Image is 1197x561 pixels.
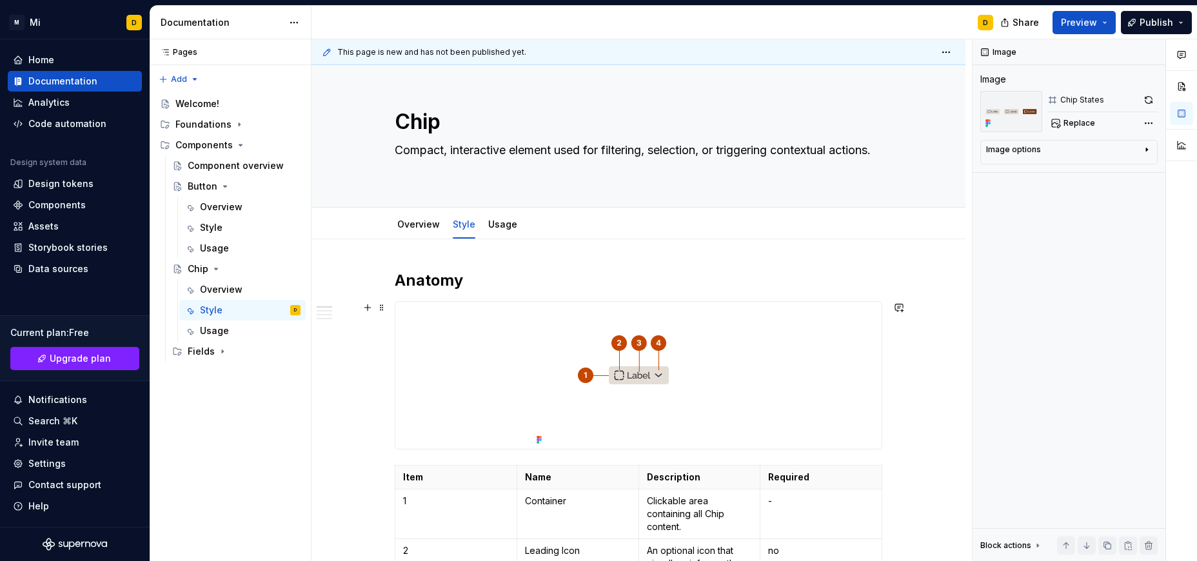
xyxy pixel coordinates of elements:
div: Usage [200,242,229,255]
div: Fields [188,345,215,358]
div: Help [28,500,49,513]
button: Help [8,496,142,517]
div: Button [188,180,217,193]
a: Documentation [8,71,142,92]
p: Item [403,471,509,484]
div: Overview [200,201,242,213]
div: Components [155,135,306,155]
button: Add [155,70,203,88]
a: Storybook stories [8,237,142,258]
p: - [768,495,874,507]
div: Image options [986,144,1041,155]
button: Preview [1053,11,1116,34]
div: Invite team [28,436,79,449]
div: Fields [167,341,306,362]
div: Search ⌘K [28,415,77,428]
a: Home [8,50,142,70]
p: Clickable area containing all Chip content. [647,495,753,533]
button: Publish [1121,11,1192,34]
div: Analytics [28,96,70,109]
span: Share [1013,16,1039,29]
button: Notifications [8,389,142,410]
img: 67d5c677-18e4-4971-bc85-20158fa75c3e.png [980,91,1042,132]
div: Notifications [28,393,87,406]
a: Welcome! [155,93,306,114]
span: Upgrade plan [50,352,111,365]
div: Block actions [980,536,1043,555]
p: Name [525,471,631,484]
span: Publish [1140,16,1173,29]
a: Overview [179,197,306,217]
a: StyleD [179,300,306,320]
a: Usage [179,238,306,259]
h2: Anatomy [395,270,882,291]
img: 65413807-df65-4cd9-bc8e-2e30bceb9cd5.png [531,302,746,449]
textarea: Chip [392,106,880,137]
a: Usage [179,320,306,341]
div: Foundations [175,118,232,131]
div: Image [980,73,1006,86]
div: Storybook stories [28,241,108,254]
div: Pages [155,47,197,57]
div: Foundations [155,114,306,135]
a: Components [8,195,142,215]
div: Usage [483,210,522,237]
div: Overview [392,210,445,237]
div: Design tokens [28,177,94,190]
button: Search ⌘K [8,411,142,431]
div: D [294,304,297,317]
a: Button [167,176,306,197]
a: Analytics [8,92,142,113]
a: Overview [179,279,306,300]
div: Code automation [28,117,106,130]
div: Current plan : Free [10,326,139,339]
a: Overview [397,219,440,230]
p: no [768,544,874,557]
span: Preview [1061,16,1097,29]
div: Page tree [155,93,306,362]
a: Style [179,217,306,238]
a: Upgrade plan [10,347,139,370]
a: Supernova Logo [43,538,107,551]
span: Add [171,74,187,84]
a: Component overview [167,155,306,176]
p: 2 [403,544,509,557]
div: Welcome! [175,97,219,110]
button: MMiD [3,8,147,36]
a: Usage [488,219,517,230]
div: D [132,17,137,28]
a: Code automation [8,113,142,134]
div: Components [28,199,86,212]
button: Image options [986,144,1152,160]
div: Chip States [1060,95,1104,105]
a: Design tokens [8,173,142,194]
div: Contact support [28,478,101,491]
a: Style [453,219,475,230]
button: Share [994,11,1047,34]
a: Chip [167,259,306,279]
p: Required [768,471,874,484]
div: Block actions [980,540,1031,551]
span: Replace [1063,118,1095,128]
div: Style [448,210,480,237]
div: Style [200,304,223,317]
div: Documentation [161,16,282,29]
div: Documentation [28,75,97,88]
div: Style [200,221,223,234]
a: Assets [8,216,142,237]
p: 1 [403,495,509,507]
p: Leading Icon [525,544,631,557]
a: Invite team [8,432,142,453]
div: Components [175,139,233,152]
div: M [9,15,25,30]
p: Description [647,471,753,484]
a: Settings [8,453,142,474]
span: This page is new and has not been published yet. [337,47,526,57]
div: Overview [200,283,242,296]
button: Contact support [8,475,142,495]
div: Home [28,54,54,66]
textarea: Compact, interactive element used for filtering, selection, or triggering contextual actions. [392,140,880,176]
div: Data sources [28,262,88,275]
div: Settings [28,457,66,470]
div: D [983,17,988,28]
